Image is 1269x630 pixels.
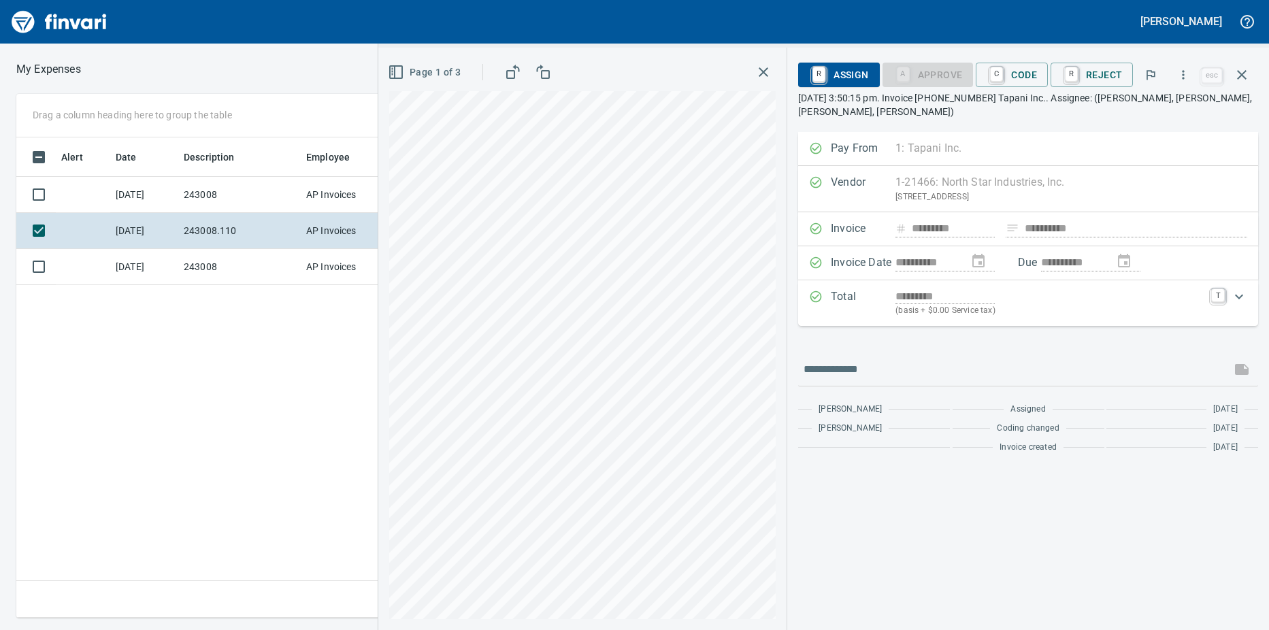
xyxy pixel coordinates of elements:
td: [DATE] [110,177,178,213]
span: Invoice created [1000,441,1057,454]
p: Total [831,288,895,318]
span: Close invoice [1198,59,1258,91]
p: My Expenses [16,61,81,78]
button: [PERSON_NAME] [1137,11,1225,32]
button: CCode [976,63,1048,87]
span: Code [987,63,1037,86]
td: AP Invoices [301,177,403,213]
span: Description [184,149,252,165]
td: AP Invoices [301,249,403,285]
span: [DATE] [1213,422,1238,435]
button: RReject [1051,63,1133,87]
span: Coding changed [997,422,1059,435]
span: Page 1 of 3 [391,64,461,81]
td: 243008 [178,249,301,285]
h5: [PERSON_NAME] [1140,14,1222,29]
span: Employee [306,149,367,165]
td: 243008.110 [178,213,301,249]
span: Date [116,149,137,165]
a: C [990,67,1003,82]
span: [DATE] [1213,403,1238,416]
a: T [1211,288,1225,302]
td: [DATE] [110,213,178,249]
img: Finvari [8,5,110,38]
span: Reject [1061,63,1122,86]
td: AP Invoices [301,213,403,249]
span: Date [116,149,154,165]
span: Description [184,149,235,165]
p: Drag a column heading here to group the table [33,108,232,122]
span: This records your message into the invoice and notifies anyone mentioned [1225,353,1258,386]
a: R [1065,67,1078,82]
button: More [1168,60,1198,90]
span: Alert [61,149,83,165]
nav: breadcrumb [16,61,81,78]
p: (basis + $0.00 Service tax) [895,304,1203,318]
span: Alert [61,149,101,165]
button: Page 1 of 3 [385,60,466,85]
span: Employee [306,149,350,165]
td: 243008 [178,177,301,213]
span: [PERSON_NAME] [819,403,882,416]
p: [DATE] 3:50:15 pm. Invoice [PHONE_NUMBER] Tapani Inc.. Assignee: ([PERSON_NAME], [PERSON_NAME], [... [798,91,1258,118]
a: R [812,67,825,82]
span: [PERSON_NAME] [819,422,882,435]
div: Expand [798,280,1258,326]
span: Assigned [1010,403,1045,416]
span: [DATE] [1213,441,1238,454]
td: [DATE] [110,249,178,285]
a: esc [1202,68,1222,83]
span: Assign [809,63,868,86]
button: Flag [1136,60,1166,90]
div: Coding Required [883,68,974,80]
button: RAssign [798,63,879,87]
